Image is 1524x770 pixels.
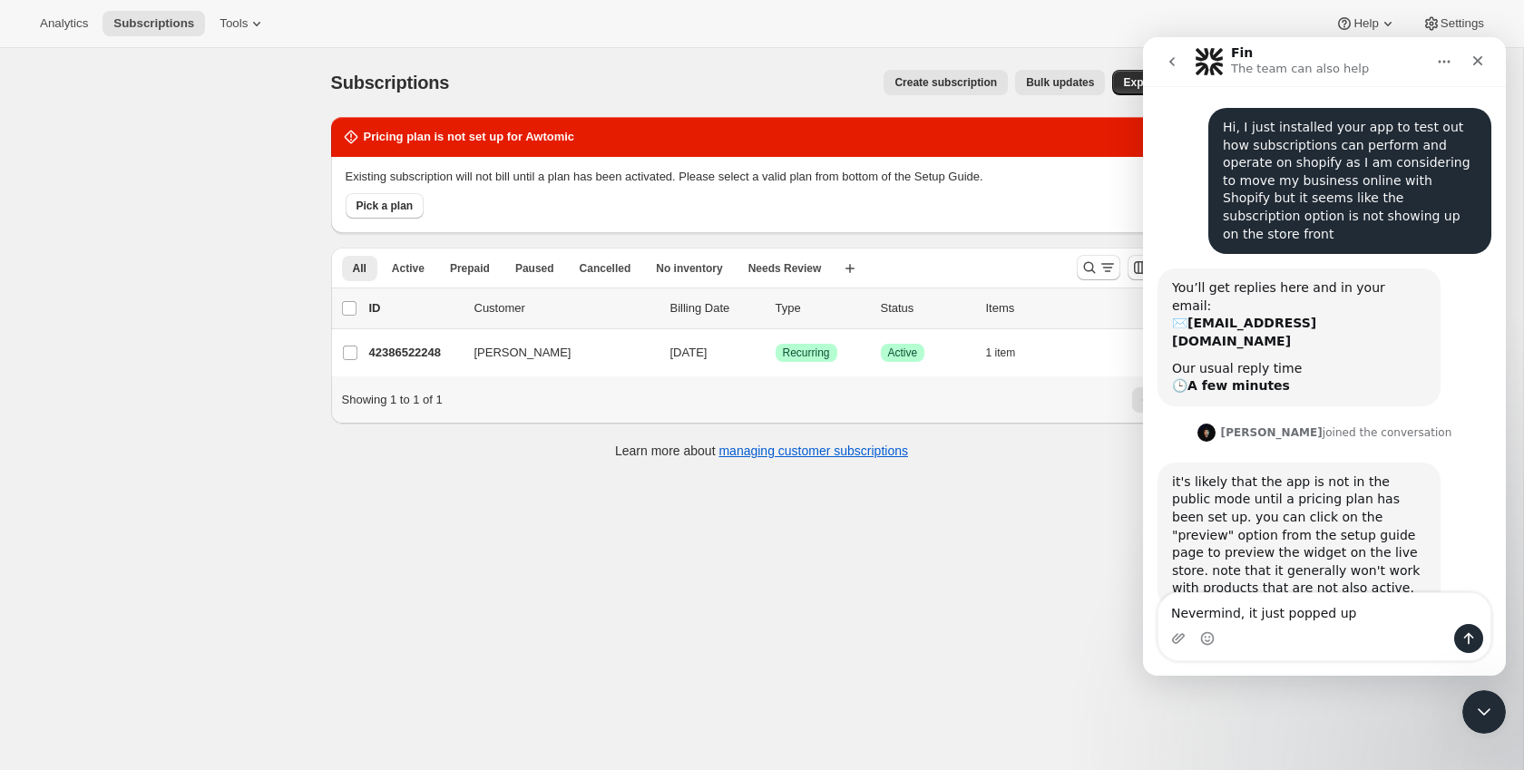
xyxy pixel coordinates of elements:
[331,73,450,93] span: Subscriptions
[369,344,460,362] p: 42386522248
[986,340,1036,366] button: 1 item
[1128,255,1153,280] button: Customize table column order and visibility
[670,299,761,317] p: Billing Date
[835,256,865,281] button: Create new view
[615,442,908,460] p: Learn more about
[1132,387,1182,413] nav: Pagination
[1026,75,1094,90] span: Bulk updates
[776,299,866,317] div: Type
[220,16,248,31] span: Tools
[369,299,460,317] p: ID
[353,261,366,276] span: All
[346,168,1178,186] p: Existing subscription will not bill until a plan has been activated. Please select a valid plan f...
[1077,255,1120,280] button: Search and filter results
[1123,75,1158,90] span: Export
[1324,11,1407,36] button: Help
[113,16,194,31] span: Subscriptions
[1412,11,1495,36] button: Settings
[369,340,1182,366] div: 42386522248[PERSON_NAME][DATE]SuccessRecurringSuccessActive1 item$22.50
[1441,16,1484,31] span: Settings
[464,338,645,367] button: [PERSON_NAME]
[986,299,1077,317] div: Items
[1112,70,1168,95] button: Export
[894,75,997,90] span: Create subscription
[888,346,918,360] span: Active
[515,261,554,276] span: Paused
[364,128,575,146] h2: Pricing plan is not set up for Awtomic
[1353,16,1378,31] span: Help
[1143,37,1506,676] iframe: Intercom live chat
[783,346,830,360] span: Recurring
[209,11,277,36] button: Tools
[884,70,1008,95] button: Create subscription
[450,261,490,276] span: Prepaid
[474,344,571,362] span: [PERSON_NAME]
[881,299,972,317] p: Status
[1462,690,1506,734] iframe: Intercom live chat
[369,299,1182,317] div: IDCustomerBilling DateTypeStatusItemsTotal
[40,16,88,31] span: Analytics
[346,193,425,219] button: Pick a plan
[670,346,708,359] span: [DATE]
[580,261,631,276] span: Cancelled
[748,261,822,276] span: Needs Review
[357,199,414,213] span: Pick a plan
[342,391,443,409] p: Showing 1 to 1 of 1
[392,261,425,276] span: Active
[103,11,205,36] button: Subscriptions
[1015,70,1105,95] button: Bulk updates
[29,11,99,36] button: Analytics
[656,261,722,276] span: No inventory
[986,346,1016,360] span: 1 item
[474,299,656,317] p: Customer
[718,443,908,458] a: managing customer subscriptions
